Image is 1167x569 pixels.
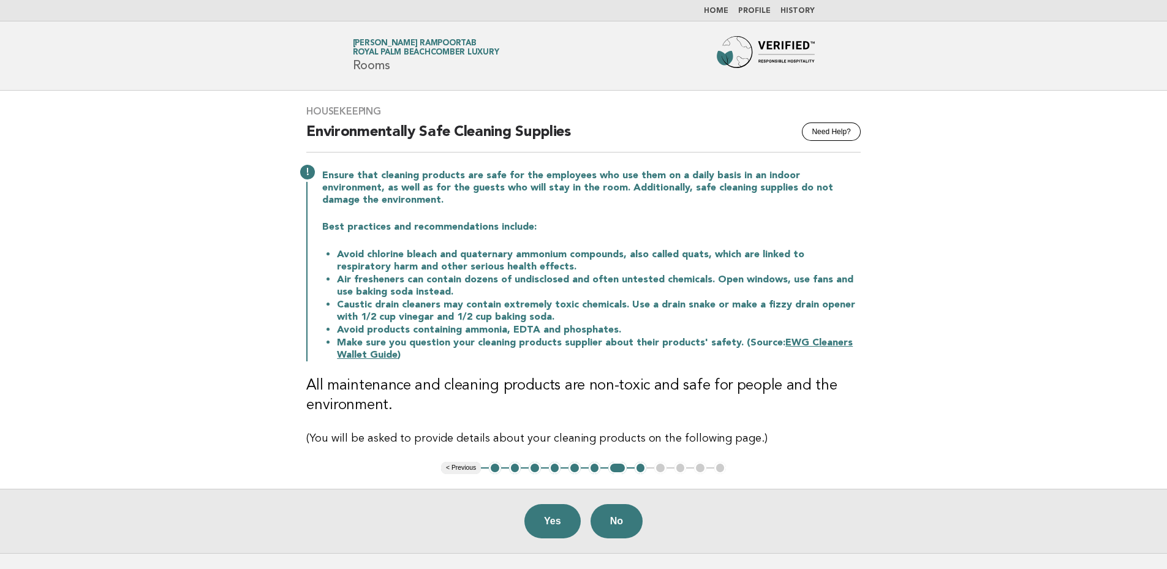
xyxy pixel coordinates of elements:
[353,49,499,57] span: Royal Palm Beachcomber Luxury
[306,122,861,153] h2: Environmentally Safe Cleaning Supplies
[568,462,581,474] button: 5
[337,323,861,336] li: Avoid products containing ammonia, EDTA and phosphates.
[306,105,861,118] h3: Housekeeping
[780,7,815,15] a: History
[337,298,861,323] li: Caustic drain cleaners may contain extremely toxic chemicals. Use a drain snake or make a fizzy d...
[704,7,728,15] a: Home
[337,336,861,361] li: Make sure you question your cleaning products supplier about their products' safety. (Source: )
[591,504,643,538] button: No
[738,7,771,15] a: Profile
[322,170,861,206] p: Ensure that cleaning products are safe for the employees who use them on a daily basis in an indo...
[524,504,581,538] button: Yes
[589,462,601,474] button: 6
[549,462,561,474] button: 4
[802,122,860,141] button: Need Help?
[635,462,647,474] button: 8
[353,39,499,56] a: [PERSON_NAME] RampoortabRoyal Palm Beachcomber Luxury
[489,462,501,474] button: 1
[337,248,861,273] li: Avoid chlorine bleach and quaternary ammonium compounds, also called quats, which are linked to r...
[509,462,521,474] button: 2
[529,462,541,474] button: 3
[322,221,861,233] p: Best practices and recommendations include:
[306,430,861,447] p: (You will be asked to provide details about your cleaning products on the following page.)
[337,273,861,298] li: Air fresheners can contain dozens of undisclosed and often untested chemicals. Open windows, use ...
[353,40,499,72] h1: Rooms
[441,462,481,474] button: < Previous
[608,462,626,474] button: 7
[306,376,861,415] h3: All maintenance and cleaning products are non-toxic and safe for people and the environment.
[717,36,815,75] img: Forbes Travel Guide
